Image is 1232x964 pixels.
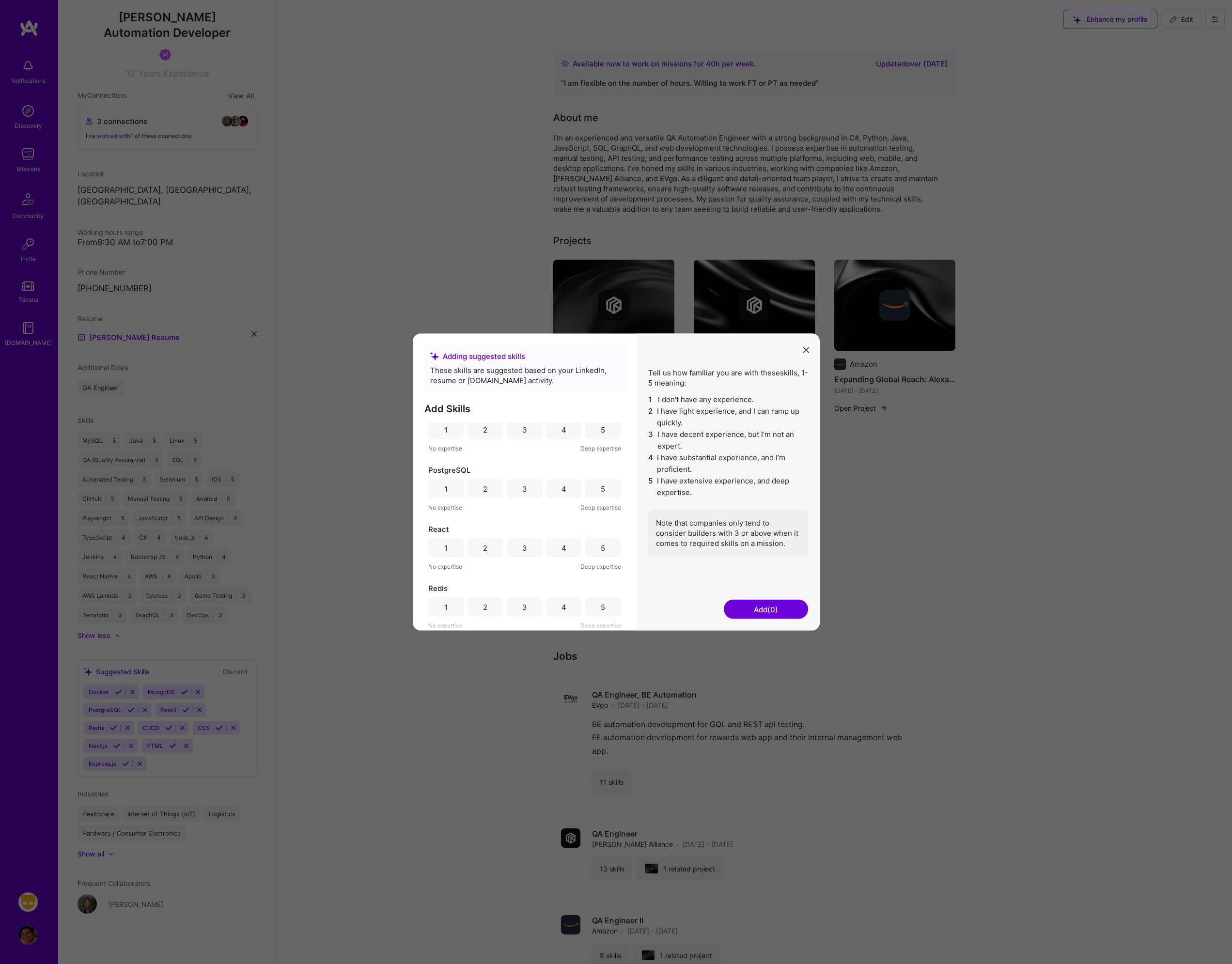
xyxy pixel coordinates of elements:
[428,502,462,513] span: No expertise
[483,483,487,494] div: 2
[444,424,448,435] div: 1
[522,424,527,435] div: 3
[580,561,621,572] span: Deep expertise
[648,405,654,429] span: 2
[428,465,470,475] span: PostgreSQL
[483,424,487,435] div: 2
[413,334,820,631] div: modal
[724,600,808,619] button: Add(0)
[580,621,621,631] span: Deep expertise
[601,543,605,553] div: 5
[648,510,808,556] div: Note that companies only tend to consider builders with 3 or above when it comes to required skil...
[483,543,487,553] div: 2
[444,543,448,553] div: 1
[428,583,448,593] span: Redis
[648,394,808,405] li: I don't have any experience.
[428,524,449,534] span: React
[803,347,809,353] i: icon Close
[648,452,654,475] span: 4
[648,405,808,429] li: I have light experience, and I can ramp up quickly.
[561,602,566,612] div: 4
[648,394,654,405] span: 1
[424,403,625,415] h3: Add Skills
[648,368,808,556] div: Tell us how familiar you are with these skills , 1-5 meaning:
[428,561,462,572] span: No expertise
[428,443,462,453] span: No expertise
[648,452,808,475] li: I have substantial experience, and I’m proficient.
[561,424,566,435] div: 4
[522,543,527,553] div: 3
[580,443,621,453] span: Deep expertise
[561,543,566,553] div: 4
[483,602,487,612] div: 2
[648,429,654,452] span: 3
[580,502,621,513] span: Deep expertise
[522,483,527,494] div: 3
[648,475,808,498] li: I have extensive experience, and deep expertise.
[522,602,527,612] div: 3
[601,424,605,435] div: 5
[648,429,808,452] li: I have decent experience, but I'm not an expert.
[444,602,448,612] div: 1
[648,475,654,498] span: 5
[430,351,619,361] div: Adding suggested skills
[430,352,439,360] i: icon SuggestedTeams
[601,602,605,612] div: 5
[430,365,619,386] div: These skills are suggested based on your LinkedIn, resume or [DOMAIN_NAME] activity.
[561,483,566,494] div: 4
[428,621,462,631] span: No expertise
[601,483,605,494] div: 5
[444,483,448,494] div: 1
